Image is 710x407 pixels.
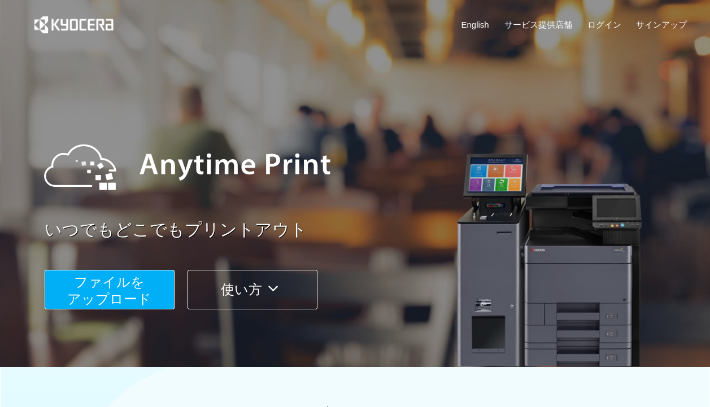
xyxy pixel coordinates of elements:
[587,19,621,30] a: ログイン
[45,218,694,242] a: いつでもどこでもプリントアウト
[504,19,572,30] a: サービス提供店舗
[67,274,151,307] span: ファイルを ​​アップロード
[45,270,175,309] button: ファイルを​​アップロード
[461,19,489,30] a: English
[636,19,687,30] a: サインアップ
[188,270,317,309] button: 使い方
